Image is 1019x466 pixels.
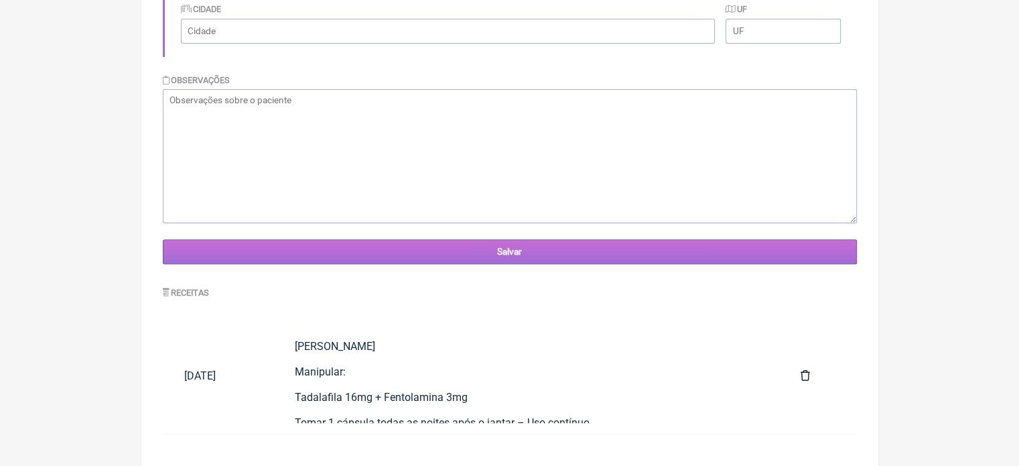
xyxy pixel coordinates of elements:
[163,359,273,393] a: [DATE]
[163,239,857,264] input: Salvar
[294,391,757,404] div: Tadalafila 16mg + Fentolamina 3mg
[294,416,757,429] div: Tomar 1 cápsula todas as noites após o jantar – Uso contínuo.
[726,19,840,44] input: UF
[294,365,757,378] div: Manipular:
[163,75,230,85] label: Observações
[163,288,210,298] label: Receitas
[181,19,716,44] input: Cidade
[273,329,778,423] a: [PERSON_NAME]Manipular:Tadalafila 16mg + Fentolamina 3mgTomar 1 cápsula todas as noites após o ja...
[726,4,747,14] label: UF
[294,340,757,353] div: [PERSON_NAME]
[181,4,222,14] label: Cidade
